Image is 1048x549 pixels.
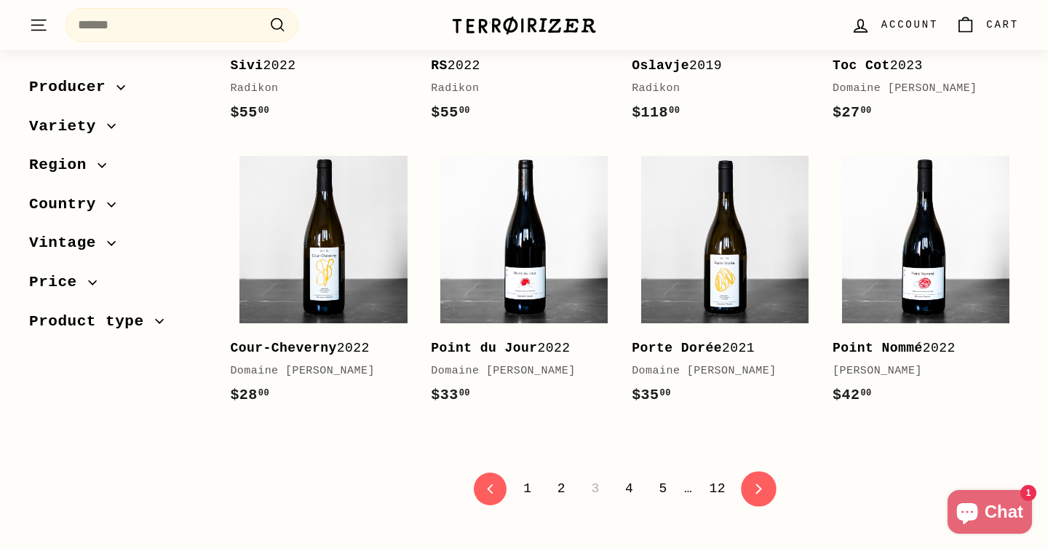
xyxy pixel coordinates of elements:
div: 2022 [431,338,603,359]
b: Cour-Cheverny [230,341,336,355]
a: 1 [515,476,540,501]
sup: 00 [258,106,269,116]
button: Price [29,266,207,306]
div: Domaine [PERSON_NAME] [833,80,1004,98]
span: $33 [431,387,470,403]
a: Porte Dorée2021Domaine [PERSON_NAME] [632,146,818,422]
b: Point du Jour [431,341,537,355]
a: Account [842,4,947,47]
a: 12 [701,476,735,501]
div: 2022 [431,55,603,76]
b: Sivi [230,58,263,73]
sup: 00 [660,388,671,398]
div: Domaine [PERSON_NAME] [431,363,603,380]
div: Domaine [PERSON_NAME] [632,363,803,380]
b: Toc Cot [833,58,890,73]
div: 2022 [230,55,402,76]
span: $35 [632,387,671,403]
a: 4 [616,476,642,501]
div: 2022 [833,338,1004,359]
span: $27 [833,104,872,121]
span: Account [881,17,938,33]
a: 2 [549,476,574,501]
a: Point du Jour2022Domaine [PERSON_NAME] [431,146,617,422]
span: $55 [431,104,470,121]
div: 2022 [230,338,402,359]
inbox-online-store-chat: Shopify online store chat [943,490,1036,537]
b: RS [431,58,448,73]
span: Price [29,270,88,295]
button: Product type [29,306,207,345]
div: Radikon [230,80,402,98]
span: Product type [29,309,155,334]
button: Vintage [29,227,207,266]
span: Cart [986,17,1019,33]
div: Domaine [PERSON_NAME] [230,363,402,380]
div: Radikon [431,80,603,98]
sup: 00 [860,388,871,398]
div: 2021 [632,338,803,359]
span: $28 [230,387,269,403]
button: Producer [29,71,207,111]
div: 2019 [632,55,803,76]
sup: 00 [459,388,470,398]
button: Variety [29,111,207,150]
sup: 00 [860,106,871,116]
a: Cour-Cheverny2022Domaine [PERSON_NAME] [230,146,416,422]
a: 5 [650,476,675,501]
button: Country [29,189,207,228]
span: $118 [632,104,680,121]
span: Variety [29,114,107,139]
b: Oslavje [632,58,689,73]
span: Country [29,192,107,217]
span: Producer [29,75,116,100]
div: 2023 [833,55,1004,76]
button: Region [29,149,207,189]
a: Cart [947,4,1028,47]
b: Point Nommé [833,341,923,355]
sup: 00 [459,106,470,116]
b: Porte Dorée [632,341,722,355]
sup: 00 [258,388,269,398]
span: … [684,482,692,495]
div: Radikon [632,80,803,98]
span: $42 [833,387,872,403]
span: Vintage [29,231,107,256]
a: Point Nommé2022[PERSON_NAME] [833,146,1019,422]
span: 3 [582,476,608,501]
span: Region [29,153,98,178]
span: $55 [230,104,269,121]
sup: 00 [669,106,680,116]
div: [PERSON_NAME] [833,363,1004,380]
